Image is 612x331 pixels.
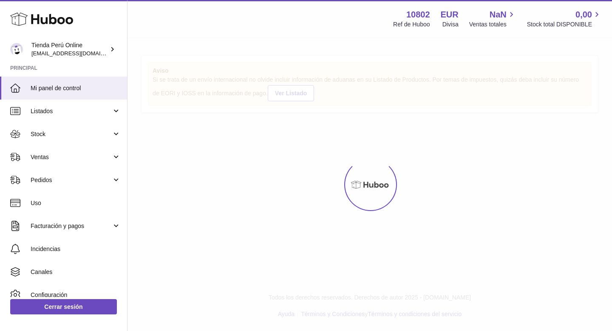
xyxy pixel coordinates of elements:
div: Ref de Huboo [393,20,430,29]
a: 0,00 Stock total DISPONIBLE [527,9,602,29]
span: Ventas totales [469,20,516,29]
strong: 10802 [406,9,430,20]
span: Canales [31,268,121,276]
span: Listados [31,107,112,115]
span: Facturación y pagos [31,222,112,230]
span: NaN [490,9,507,20]
span: [EMAIL_ADDRESS][DOMAIN_NAME] [31,50,125,57]
span: Mi panel de control [31,84,121,92]
img: contacto@tiendaperuonline.com [10,43,23,56]
a: NaN Ventas totales [469,9,516,29]
span: Ventas [31,153,112,161]
div: Tienda Perú Online [31,41,108,57]
div: Divisa [442,20,459,29]
span: Stock [31,130,112,138]
span: Configuración [31,291,121,299]
span: 0,00 [575,9,592,20]
span: Incidencias [31,245,121,253]
a: Cerrar sesión [10,299,117,314]
span: Stock total DISPONIBLE [527,20,602,29]
span: Pedidos [31,176,112,184]
strong: EUR [441,9,459,20]
span: Uso [31,199,121,207]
